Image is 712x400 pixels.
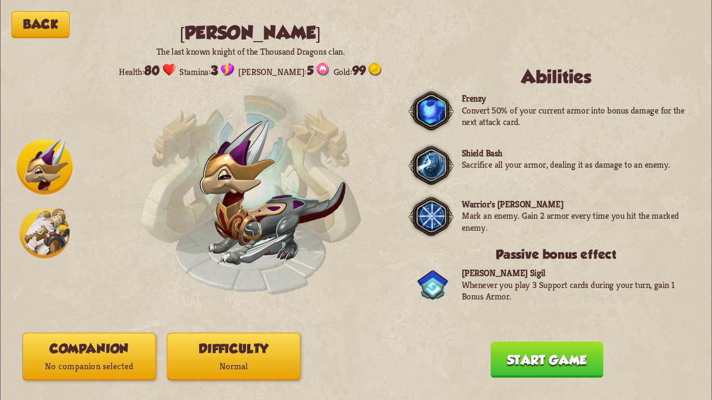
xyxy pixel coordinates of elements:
img: Heart.png [162,63,176,77]
p: Normal [167,358,300,376]
h2: Abilities [417,67,695,87]
img: Chevalier_Dragon.png [200,120,346,267]
span: 3 [211,64,218,78]
p: Shield Bash [462,147,670,159]
p: Sacrifice all your armor, dealing it as damage to an enemy. [462,159,670,170]
span: 5 [307,64,314,78]
img: Dark_Frame.png [408,142,453,189]
img: Stamina_Icon.png [220,63,234,77]
div: Health: [119,63,176,78]
img: Chevalier_Dragon.png [200,121,345,267]
span: 80 [144,64,159,78]
button: DifficultyNormal [167,333,300,381]
span: 99 [352,64,366,78]
button: Start game [490,342,604,378]
img: Enchantment_Altar.png [139,78,362,300]
img: ChevalierSigil.png [417,270,448,300]
p: [PERSON_NAME] Sigil [462,267,695,279]
img: Gold.png [369,63,382,77]
img: Chevalier_Dragon_Icon.png [17,139,72,195]
p: Convert 50% of your current armor into bonus damage for the next attack card. [462,105,695,128]
img: Dark_Frame.png [408,88,453,135]
h2: [PERSON_NAME] [117,22,384,43]
p: The last known knight of the Thousand Dragons clan. [117,45,384,57]
img: Mana_Points.png [316,63,329,77]
img: Barbarian_Dragon_Icon.png [20,208,70,258]
p: Whenever you play 3 Support cards during your turn, gain 1 Bonus Armor. [462,279,695,302]
p: Frenzy [462,93,695,104]
button: Back [11,11,70,38]
p: Warrior's [PERSON_NAME] [462,198,695,210]
img: Dark_Frame.png [408,193,453,240]
button: CompanionNo companion selected [22,333,156,381]
p: Mark an enemy. Gain 2 armor every time you hit the marked enemy. [462,210,695,233]
div: Stamina: [179,63,234,78]
h3: Passive bonus effect [417,247,695,262]
p: No companion selected [23,358,155,376]
div: [PERSON_NAME]: [238,63,329,78]
div: Gold: [334,63,382,78]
